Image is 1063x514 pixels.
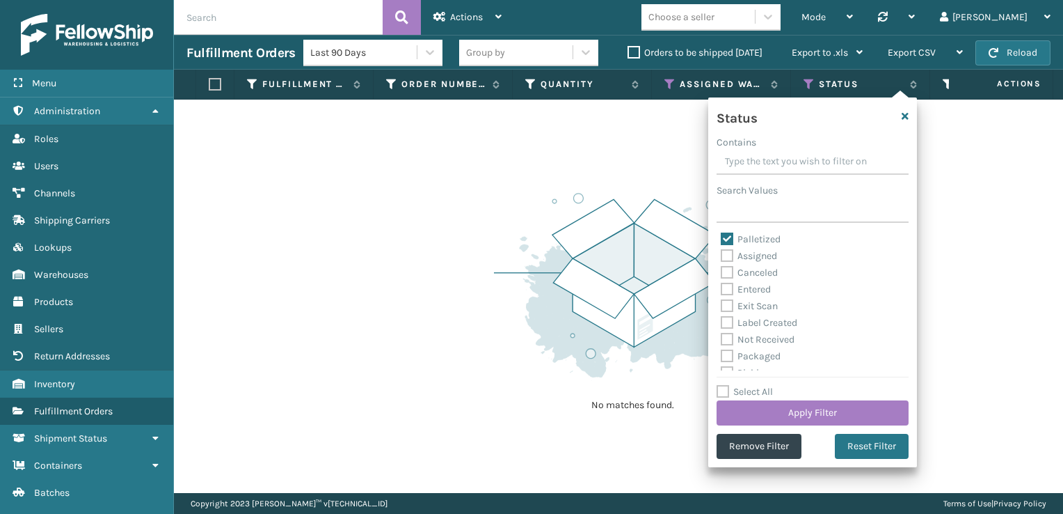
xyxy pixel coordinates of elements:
[32,77,56,89] span: Menu
[34,215,110,226] span: Shipping Carriers
[717,434,801,459] button: Remove Filter
[943,499,991,508] a: Terms of Use
[721,250,777,262] label: Assigned
[34,133,58,145] span: Roles
[680,78,764,91] label: Assigned Warehouse
[34,405,113,417] span: Fulfillment Orders
[717,150,909,175] input: Type the text you wish to filter on
[34,105,100,117] span: Administration
[717,135,756,150] label: Contains
[819,78,903,91] label: Status
[888,47,936,59] span: Export CSV
[34,160,58,172] span: Users
[34,242,72,254] span: Lookups
[721,350,781,362] label: Packaged
[34,350,110,362] span: Return Addresses
[721,233,781,245] label: Palletized
[721,300,778,312] label: Exit Scan
[953,72,1050,95] span: Actions
[34,433,107,444] span: Shipment Status
[628,47,762,59] label: Orders to be shipped [DATE]
[721,317,797,329] label: Label Created
[34,269,88,281] span: Warehouses
[34,187,75,199] span: Channels
[34,296,73,308] span: Products
[186,45,295,61] h3: Fulfillment Orders
[975,40,1050,65] button: Reload
[721,334,794,345] label: Not Received
[34,460,82,472] span: Containers
[310,45,418,60] div: Last 90 Days
[721,283,771,295] label: Entered
[541,78,625,91] label: Quantity
[721,267,778,279] label: Canceled
[721,367,770,379] label: Picking
[717,386,773,398] label: Select All
[34,378,75,390] span: Inventory
[717,400,909,426] button: Apply Filter
[943,493,1046,514] div: |
[801,11,826,23] span: Mode
[717,183,778,198] label: Search Values
[401,78,486,91] label: Order Number
[450,11,483,23] span: Actions
[21,14,153,56] img: logo
[648,10,714,24] div: Choose a seller
[792,47,848,59] span: Export to .xls
[34,323,63,335] span: Sellers
[34,487,70,499] span: Batches
[993,499,1046,508] a: Privacy Policy
[262,78,346,91] label: Fulfillment Order Id
[466,45,505,60] div: Group by
[191,493,387,514] p: Copyright 2023 [PERSON_NAME]™ v [TECHNICAL_ID]
[717,106,757,127] h4: Status
[835,434,909,459] button: Reset Filter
